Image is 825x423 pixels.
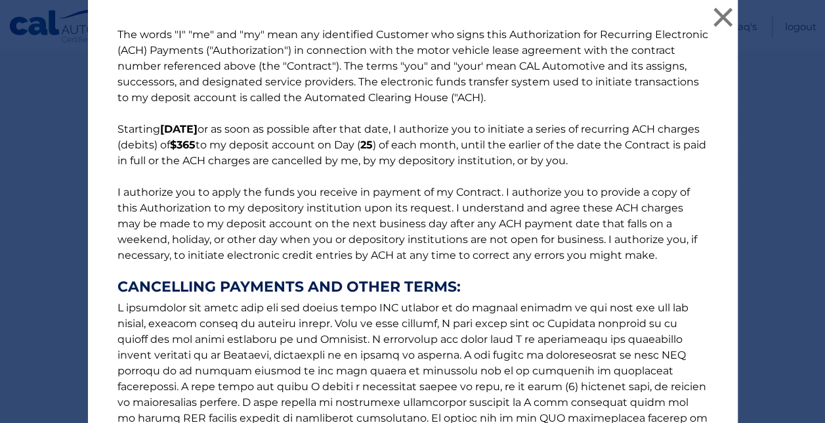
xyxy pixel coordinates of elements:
[170,139,196,151] b: $365
[160,123,198,135] b: [DATE]
[360,139,373,151] b: 25
[117,279,708,295] strong: CANCELLING PAYMENTS AND OTHER TERMS:
[710,4,736,30] button: ×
